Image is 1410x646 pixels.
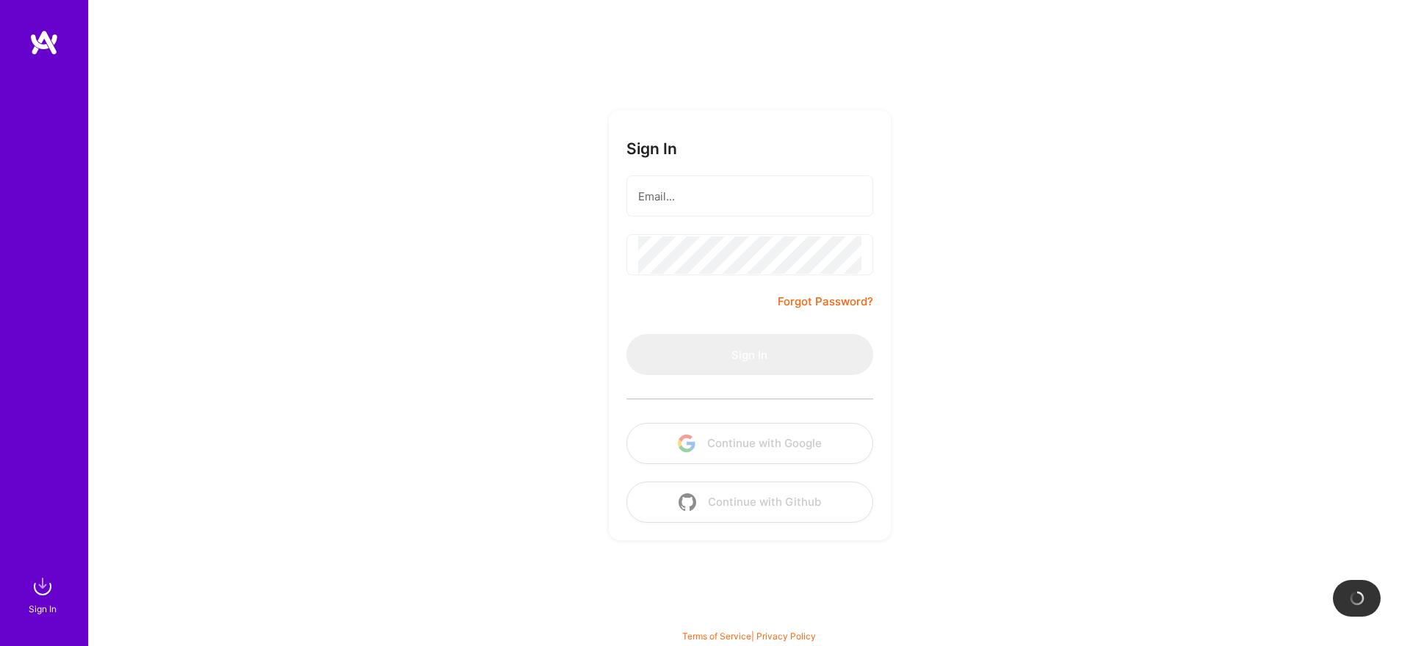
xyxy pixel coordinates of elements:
img: loading [1348,589,1366,607]
img: icon [679,493,696,511]
button: Continue with Github [626,482,873,523]
button: Sign In [626,334,873,375]
span: | [682,631,816,642]
a: Privacy Policy [756,631,816,642]
img: icon [678,435,695,452]
div: Sign In [29,601,57,617]
h3: Sign In [626,139,677,158]
img: logo [29,29,59,56]
div: © 2025 ATeams Inc., All rights reserved. [88,602,1410,639]
button: Continue with Google [626,423,873,464]
input: overall type: EMAIL_ADDRESS server type: EMAIL_ADDRESS heuristic type: UNKNOWN_TYPE label: Email.... [638,178,861,215]
a: sign inSign In [31,572,57,617]
img: sign in [28,572,57,601]
a: Forgot Password? [778,293,873,311]
a: Terms of Service [682,631,751,642]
